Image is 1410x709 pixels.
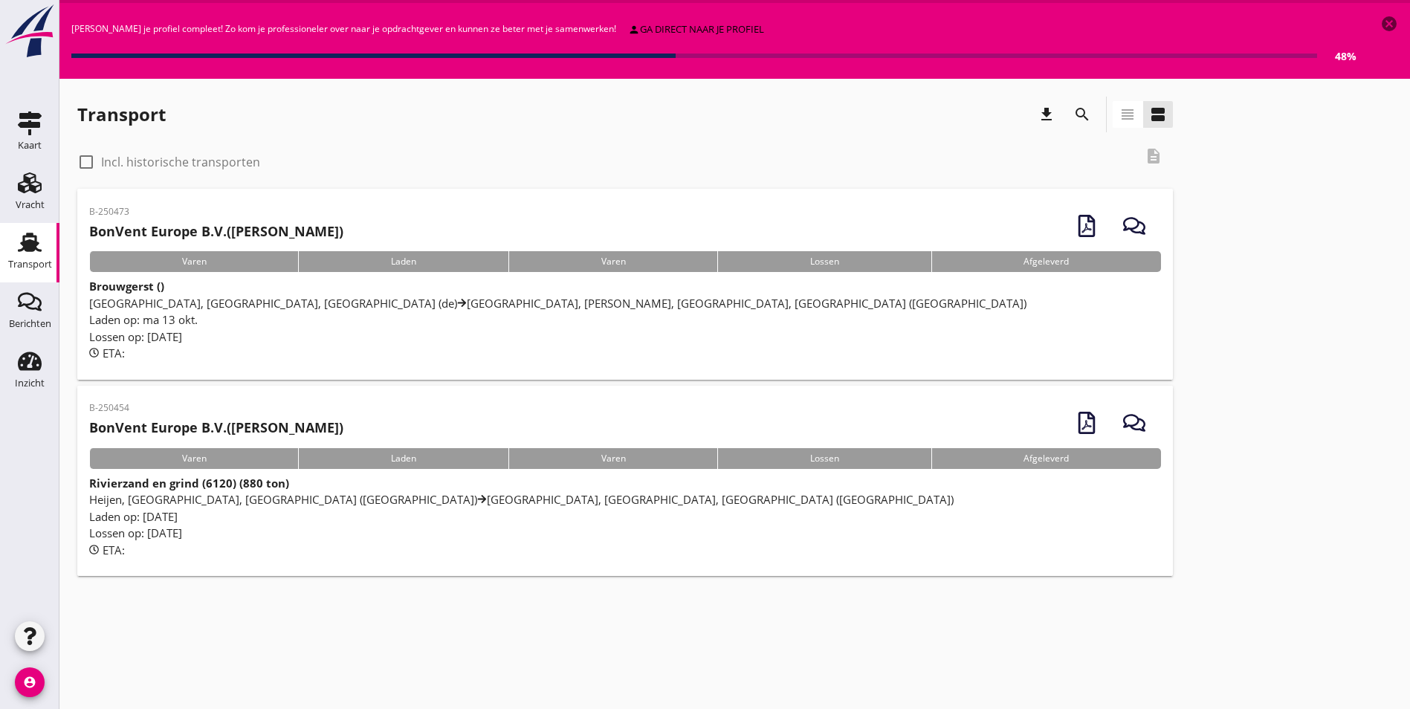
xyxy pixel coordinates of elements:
div: Berichten [9,319,51,328]
div: Varen [89,448,298,469]
a: ga direct naar je profiel [622,19,770,40]
div: Varen [508,448,717,469]
i: person [628,24,640,36]
span: Lossen op: [DATE] [89,329,182,344]
label: Incl. historische transporten [101,155,260,169]
strong: Brouwgerst () [89,279,164,294]
a: B-250454BonVent Europe B.V.([PERSON_NAME])VarenLadenVarenLossenAfgeleverdRivierzand en grind (612... [77,386,1173,577]
div: Afgeleverd [931,448,1161,469]
div: [PERSON_NAME] je profiel compleet! Zo kom je professioneler over naar je opdrachtgever en kunnen ... [71,15,1356,67]
div: Varen [89,251,298,272]
div: Lossen [717,251,931,272]
div: Transport [77,103,166,126]
div: Vracht [16,200,45,210]
span: [GEOGRAPHIC_DATA], [GEOGRAPHIC_DATA], [GEOGRAPHIC_DATA] (de) [GEOGRAPHIC_DATA], [PERSON_NAME], [G... [89,296,1026,311]
i: download [1038,106,1055,123]
img: logo-small.a267ee39.svg [3,4,56,59]
i: view_headline [1119,106,1136,123]
span: ETA: [103,346,125,360]
div: Laden [298,448,508,469]
div: Laden [298,251,508,272]
i: view_agenda [1149,106,1167,123]
p: B-250473 [89,205,343,218]
div: Inzicht [15,378,45,388]
a: B-250473BonVent Europe B.V.([PERSON_NAME])VarenLadenVarenLossenAfgeleverdBrouwgerst ()[GEOGRAPHIC... [77,189,1173,380]
span: ETA: [103,543,125,557]
strong: Rivierzand en grind (6120) (880 ton) [89,476,289,491]
h2: ([PERSON_NAME]) [89,221,343,242]
strong: BonVent Europe B.V. [89,418,227,436]
div: Kaart [18,140,42,150]
div: Lossen [717,448,931,469]
div: Afgeleverd [931,251,1161,272]
div: ga direct naar je profiel [628,22,764,37]
span: Laden op: ma 13 okt. [89,312,198,327]
p: B-250454 [89,401,343,415]
div: Varen [508,251,717,272]
div: Transport [8,259,52,269]
i: account_circle [15,667,45,697]
span: Laden op: [DATE] [89,509,178,524]
span: Heijen, [GEOGRAPHIC_DATA], [GEOGRAPHIC_DATA] ([GEOGRAPHIC_DATA]) [GEOGRAPHIC_DATA], [GEOGRAPHIC_D... [89,492,954,507]
h2: ([PERSON_NAME]) [89,418,343,438]
strong: BonVent Europe B.V. [89,222,227,240]
span: Lossen op: [DATE] [89,525,182,540]
div: 48% [1317,48,1356,64]
i: cancel [1380,15,1398,33]
i: search [1073,106,1091,123]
